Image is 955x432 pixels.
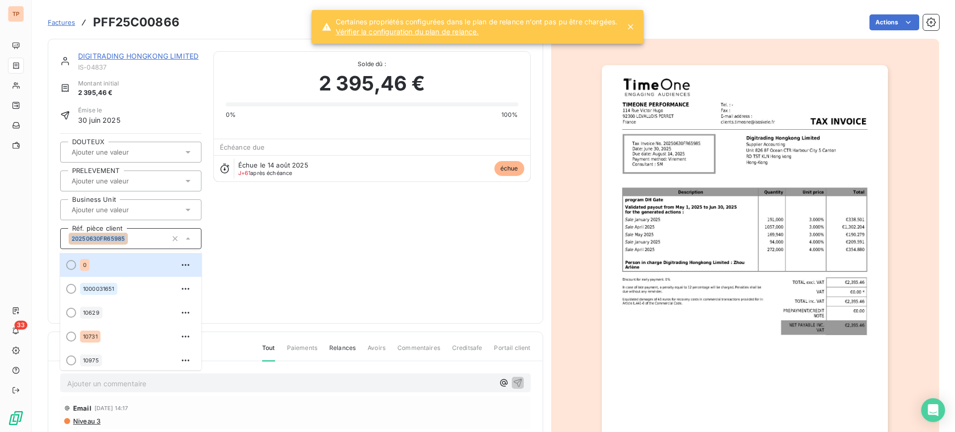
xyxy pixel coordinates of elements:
span: Portail client [494,344,530,360]
span: [DATE] 14:17 [95,405,128,411]
span: Creditsafe [452,344,482,360]
span: 1000031651 [83,286,114,292]
span: Relances [329,344,356,360]
span: Commentaires [397,344,440,360]
button: Actions [869,14,919,30]
span: 33 [14,321,27,330]
span: 2 395,46 € [78,88,119,98]
span: 100% [501,110,518,119]
span: Factures [48,18,75,26]
span: Paiements [287,344,317,360]
span: Échue le 14 août 2025 [238,161,308,169]
span: Niveau 3 [72,417,100,425]
span: après échéance [238,170,292,176]
span: Échéance due [220,143,265,151]
span: Email [73,404,92,412]
span: Émise le [78,106,120,115]
span: 30 juin 2025 [78,115,120,125]
img: Logo LeanPay [8,410,24,426]
a: Factures [48,17,75,27]
span: Solde dû : [226,60,518,69]
span: Tout [262,344,275,361]
div: Open Intercom Messenger [921,398,945,422]
a: Vérifier la configuration du plan de relance. [336,27,618,37]
input: Ajouter une valeur [71,176,171,185]
span: Certaines propriétés configurées dans le plan de relance n’ont pas pu être chargées. [336,17,618,27]
span: 2 395,46 € [319,69,425,98]
span: 0 [83,262,87,268]
span: 10629 [83,310,99,316]
span: J+61 [238,170,251,176]
input: Ajouter une valeur [71,148,171,157]
div: TP [8,6,24,22]
span: 10975 [83,357,99,363]
span: IS-04837 [78,63,201,71]
span: 0% [226,110,236,119]
h3: PFF25C00866 [93,13,180,31]
span: 10731 [83,334,97,340]
span: Montant initial [78,79,119,88]
input: Ajouter une valeur [71,205,171,214]
span: échue [494,161,524,176]
a: DIGITRADING HONGKONG LIMITED [78,52,198,60]
span: Avoirs [368,344,385,360]
span: 20250630FR65985 [72,236,125,242]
